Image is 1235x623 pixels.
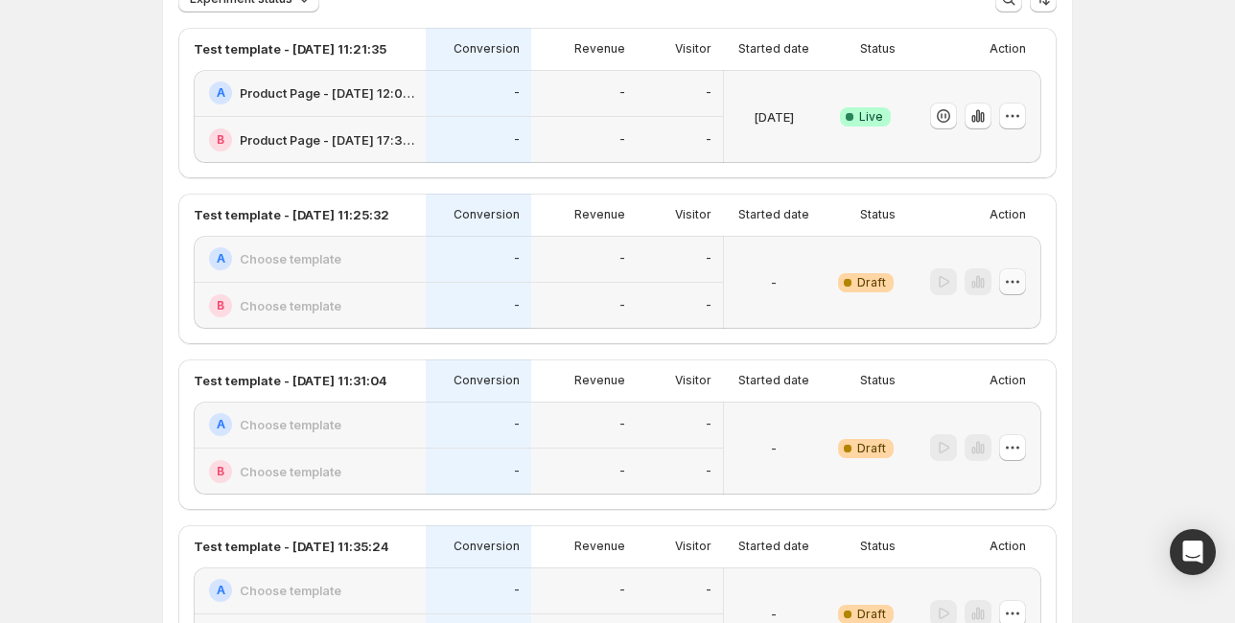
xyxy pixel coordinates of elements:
p: [DATE] [754,107,794,127]
p: Status [860,41,896,57]
h2: Product Page - [DATE] 17:33:05 [240,130,414,150]
p: Test template - [DATE] 11:35:24 [194,537,389,556]
p: - [619,251,625,266]
p: Status [860,539,896,554]
p: - [619,417,625,432]
h2: Choose template [240,462,341,481]
p: Test template - [DATE] 11:21:35 [194,39,386,58]
h2: A [217,583,225,598]
p: Test template - [DATE] 11:31:04 [194,371,387,390]
h2: Choose template [240,296,341,315]
p: Conversion [454,373,520,388]
div: Open Intercom Messenger [1170,529,1216,575]
p: - [706,464,711,479]
p: Action [990,539,1026,554]
h2: Choose template [240,249,341,268]
p: Started date [738,539,809,554]
p: - [619,583,625,598]
p: Revenue [574,207,625,222]
p: - [619,298,625,313]
p: - [706,132,711,148]
p: - [619,464,625,479]
p: - [706,85,711,101]
p: Conversion [454,539,520,554]
p: - [514,417,520,432]
h2: B [217,132,224,148]
h2: A [217,251,225,266]
p: - [771,439,777,458]
p: Action [990,207,1026,222]
p: - [514,583,520,598]
p: Started date [738,207,809,222]
span: Draft [857,275,886,290]
p: Revenue [574,41,625,57]
p: - [619,85,625,101]
p: Revenue [574,373,625,388]
p: Visitor [675,207,711,222]
h2: A [217,417,225,432]
p: Visitor [675,539,711,554]
p: - [706,417,711,432]
h2: B [217,298,224,313]
p: Test template - [DATE] 11:25:32 [194,205,389,224]
p: - [771,273,777,292]
p: - [514,298,520,313]
p: Revenue [574,539,625,554]
h2: Product Page - [DATE] 12:02:29 [240,83,414,103]
p: Started date [738,41,809,57]
p: - [514,85,520,101]
p: Status [860,373,896,388]
p: Conversion [454,207,520,222]
p: Started date [738,373,809,388]
h2: Choose template [240,415,341,434]
p: - [619,132,625,148]
p: Conversion [454,41,520,57]
p: Action [990,373,1026,388]
span: Draft [857,607,886,622]
span: Live [859,109,883,125]
p: - [706,298,711,313]
p: - [514,251,520,266]
h2: B [217,464,224,479]
p: Action [990,41,1026,57]
p: Visitor [675,41,711,57]
p: - [706,583,711,598]
p: Status [860,207,896,222]
p: - [514,464,520,479]
h2: A [217,85,225,101]
p: - [514,132,520,148]
span: Draft [857,441,886,456]
p: Visitor [675,373,711,388]
p: - [706,251,711,266]
h2: Choose template [240,581,341,600]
